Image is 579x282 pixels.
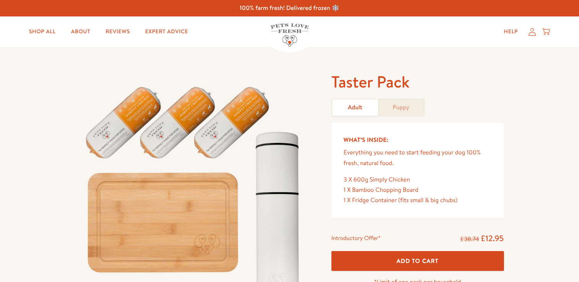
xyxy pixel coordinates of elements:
a: Shop All [23,24,62,39]
div: 3 X 600g Simply Chicken [344,175,492,185]
button: Add To Cart [331,251,504,271]
img: Pets Love Fresh [271,23,309,47]
a: Reviews [99,24,136,39]
span: £12.95 [481,233,504,244]
a: Puppy [378,99,424,116]
div: 1 X Fridge Container (fits small & big chubs) [344,195,492,206]
s: £38.74 [460,235,479,243]
h1: Taster Pack [331,71,504,92]
a: About [65,24,96,39]
p: Everything you need to start feeding your dog 100% fresh, natural food. [344,147,492,168]
div: Introductory Offer* [331,233,381,245]
span: Add To Cart [396,257,439,265]
span: 1 X Bamboo Chopping Board [344,186,419,194]
a: Help [498,24,524,39]
a: Adult [332,99,378,116]
a: Expert Advice [139,24,194,39]
h5: What’s Inside: [344,135,492,145]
